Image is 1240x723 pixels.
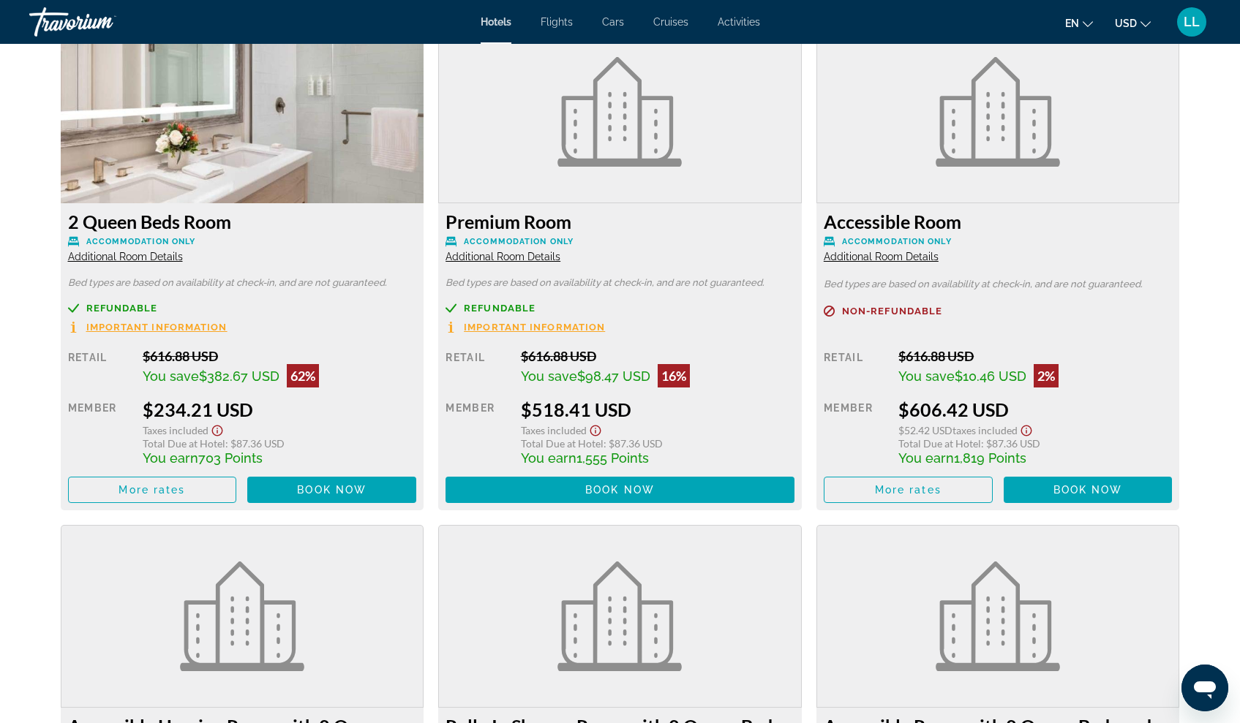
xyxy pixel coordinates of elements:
[1065,12,1093,34] button: Change language
[576,450,649,466] span: 1,555 Points
[557,561,682,671] img: hotel.svg
[143,348,416,364] div: $616.88 USD
[297,484,367,496] span: Book now
[842,306,942,316] span: Non-refundable
[1173,7,1211,37] button: User Menu
[446,398,509,466] div: Member
[119,484,185,496] span: More rates
[143,368,199,384] span: You save
[557,57,682,167] img: hotel.svg
[143,437,416,450] div: : $87.36 USD
[585,484,655,496] span: Book now
[1115,18,1137,29] span: USD
[602,16,624,28] a: Cars
[68,348,132,387] div: Retail
[143,450,198,466] span: You earn
[446,278,794,288] p: Bed types are based on availability at check-in, and are not guaranteed.
[180,561,304,671] img: hotel.svg
[658,364,690,387] div: 16%
[1065,18,1079,29] span: en
[824,348,887,387] div: Retail
[68,398,132,466] div: Member
[446,251,560,262] span: Additional Room Details
[824,279,1173,289] p: Bed types are based on availability at check-in, and are not guaranteed.
[521,348,794,364] div: $616.88 USD
[446,477,794,503] button: Book now
[446,211,794,232] h3: Premium Room
[198,450,263,466] span: 703 Points
[541,16,573,28] a: Flights
[955,368,1026,384] span: $10.46 USD
[143,424,208,436] span: Taxes included
[199,368,279,384] span: $382.67 USD
[521,398,794,420] div: $518.41 USD
[824,251,939,262] span: Additional Room Details
[29,3,176,41] a: Travorium
[464,303,536,313] span: Refundable
[1004,477,1173,503] button: Book now
[898,424,952,436] span: $52.42 USD
[247,477,416,503] button: Book now
[898,398,1172,420] div: $606.42 USD
[824,398,887,466] div: Member
[208,420,226,437] button: Show Taxes and Fees disclaimer
[143,398,416,420] div: $234.21 USD
[521,450,576,466] span: You earn
[464,322,605,332] span: Important Information
[446,303,794,314] a: Refundable
[577,368,650,384] span: $98.47 USD
[898,437,981,450] span: Total Due at Hotel
[718,16,760,28] a: Activities
[1184,15,1200,29] span: LL
[68,303,417,314] a: Refundable
[824,477,993,503] button: More rates
[936,57,1060,167] img: hotel.svg
[521,437,604,450] span: Total Due at Hotel
[898,437,1172,450] div: : $87.36 USD
[898,368,955,384] span: You save
[587,420,604,437] button: Show Taxes and Fees disclaimer
[1181,665,1228,711] iframe: Botón para iniciar la ventana de mensajería
[653,16,688,28] a: Cruises
[875,484,942,496] span: More rates
[954,450,1026,466] span: 1,819 Points
[86,303,158,313] span: Refundable
[464,237,574,246] span: Accommodation Only
[898,450,954,466] span: You earn
[824,211,1173,232] h3: Accessible Room
[68,251,183,262] span: Additional Room Details
[68,321,228,333] button: Important Information
[68,211,417,232] h3: 2 Queen Beds Room
[86,322,228,332] span: Important Information
[521,368,577,384] span: You save
[842,237,952,246] span: Accommodation Only
[936,561,1060,671] img: hotel.svg
[446,348,509,387] div: Retail
[481,16,511,28] a: Hotels
[521,437,794,450] div: : $87.36 USD
[446,321,605,333] button: Important Information
[1018,420,1035,437] button: Show Taxes and Fees disclaimer
[68,278,417,288] p: Bed types are based on availability at check-in, and are not guaranteed.
[287,364,319,387] div: 62%
[1053,484,1123,496] span: Book now
[61,20,424,203] img: 83ea4c63-2395-4b12-b37e-40b6c589ecd3.jpeg
[1034,364,1059,387] div: 2%
[952,424,1018,436] span: Taxes included
[521,424,587,436] span: Taxes included
[68,477,237,503] button: More rates
[898,348,1172,364] div: $616.88 USD
[1115,12,1151,34] button: Change currency
[143,437,225,450] span: Total Due at Hotel
[86,237,196,246] span: Accommodation Only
